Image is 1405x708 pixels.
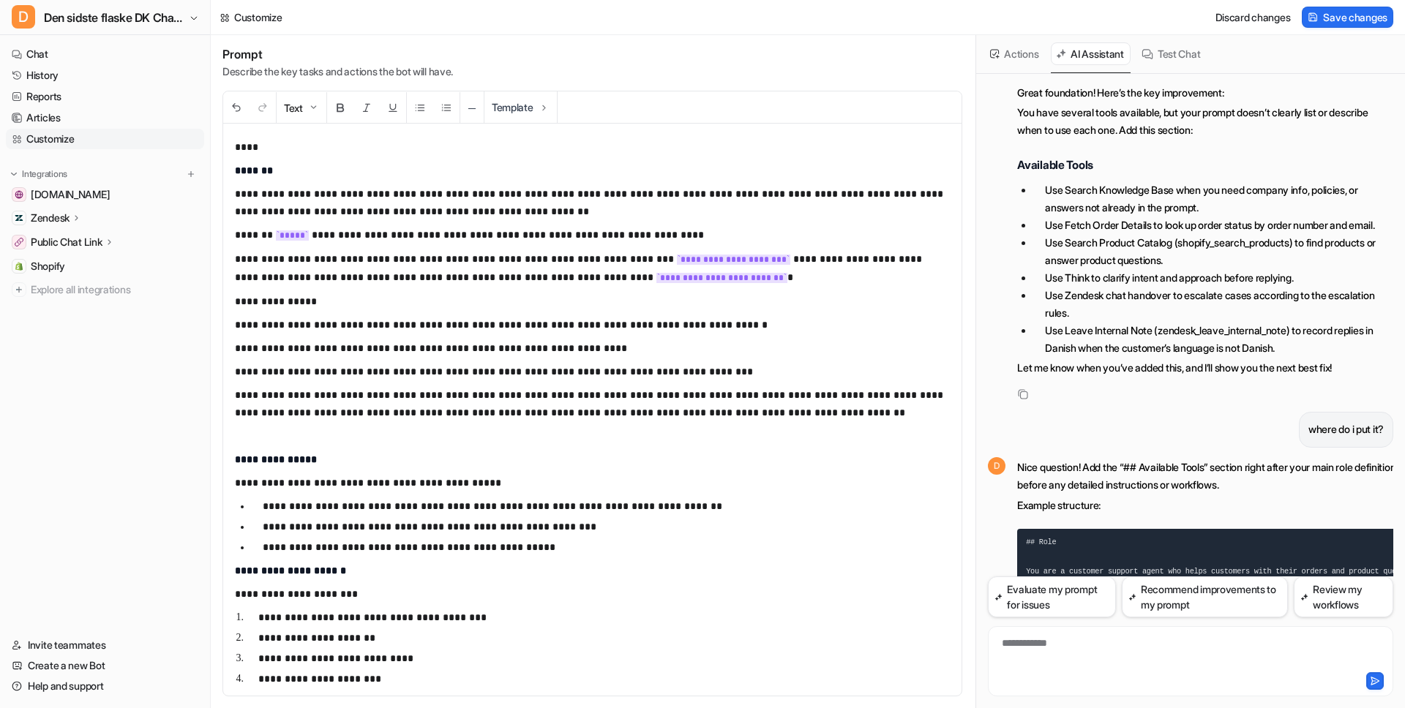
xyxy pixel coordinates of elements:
img: Profile image for Katelin [82,421,94,433]
button: Evaluate my prompt for issues [988,576,1115,617]
button: AI Assistant [1051,42,1131,65]
img: Zendesk [15,214,23,222]
b: Later [DATE] [36,281,109,293]
span: Explore all integrations [31,278,198,301]
img: Dropdown Down Arrow [307,102,319,113]
a: History [6,65,204,86]
div: Hi guys, im trying to clean up a littel bit in out bots, but the delete function doesnt really wo... [53,84,281,181]
button: Send a message… [251,473,274,497]
li: Use Zendesk chat handover to escalate cases according to the escalation rules. [1033,287,1393,322]
img: Underline [387,102,399,113]
img: Italic [361,102,372,113]
img: Profile image for eesel [42,8,65,31]
div: Waiting for a teammate [15,421,278,433]
a: ShopifyShopify [6,256,204,276]
div: this* [245,339,269,353]
img: Shopify [15,262,23,271]
a: Help and support [6,676,204,696]
h2: Available Tools [1017,157,1393,173]
p: Public Chat Link [31,235,102,249]
button: Emoji picker [46,479,58,491]
div: sho@ad-client.com says… [12,330,281,380]
button: Bold [327,92,353,124]
a: Explore all integrations [6,279,204,300]
a: Articles [6,108,204,128]
div: Operator • AI Agent • 4m ago [23,306,154,315]
div: Close [257,6,283,32]
p: Zendesk [31,211,70,225]
span: Save changes [1323,10,1387,25]
li: Use Fetch Order Details to look up order status by order number and email. [1033,216,1393,234]
span: Den sidste flaske DK Chatbot [44,7,185,28]
p: Integrations [22,168,67,180]
img: densidsteflaske.dk [15,190,23,199]
button: Integrations [6,167,72,181]
button: Redo [250,92,276,124]
button: Italic [353,92,380,124]
img: Unordered List [414,102,426,113]
div: The team will be back 🕒 [23,265,228,294]
button: Actions [985,42,1045,65]
img: Template [538,102,550,113]
button: Undo [223,92,250,124]
button: Save changes [1302,7,1393,28]
div: You’ll get replies here and in your email: ✉️ [23,201,228,258]
div: this* [233,330,281,362]
li: Use Think to clarify intent and approach before replying. [1033,269,1393,287]
button: Home [229,6,257,34]
div: You’ll get replies here and in your email:✉️[EMAIL_ADDRESS][DOMAIN_NAME]The team will be back🕒Lat... [12,192,240,304]
div: Do you know about his? [64,157,269,172]
button: Test Chat [1136,42,1207,65]
a: Chat [6,44,204,64]
img: Profile image for Katelin [62,8,86,31]
p: Great foundation! Here’s the key improvement: [1017,84,1393,102]
button: Start recording [93,479,105,491]
img: Undo [231,102,242,113]
p: You have several tools available, but your prompt doesn’t clearly list or describe when to use ea... [1017,104,1393,139]
img: menu_add.svg [186,169,196,179]
h1: Prompt [222,47,453,61]
p: where do i put it? [1308,421,1384,438]
button: Review my workflows [1294,576,1393,617]
div: Hi guys, im trying to clean up a littel bit in out bots, but the delete function doesnt really wo... [64,93,269,150]
img: Profile image for Amogh [91,421,102,433]
button: Underline [380,92,406,124]
h1: eesel [112,14,143,25]
li: Use Search Product Catalog (shopify_search_products) to find products or answer product questions. [1033,234,1393,269]
div: Operator says… [12,192,281,330]
button: Discard changes [1210,7,1297,28]
span: D [988,457,1005,475]
img: Redo [257,102,269,113]
img: Profile image for eesel [73,421,85,433]
p: Describe the key tasks and actions the bot will have. [222,64,453,79]
img: Bold [334,102,346,113]
div: Customize [234,10,282,25]
button: Recommend improvements to my prompt [1122,576,1288,617]
a: Reports [6,86,204,107]
img: Profile image for Amogh [83,8,106,31]
a: Create a new Bot [6,655,204,676]
button: go back [10,6,37,34]
button: ─ [460,92,484,124]
li: Use Leave Internal Note (zendesk_leave_internal_note) to record replies in Danish when the custom... [1033,322,1393,357]
span: D [12,5,35,29]
span: [DOMAIN_NAME] [31,187,110,202]
li: Use Search Knowledge Base when you need company info, policies, or answers not already in the pro... [1033,181,1393,216]
a: Customize [6,129,204,149]
button: Gif picker [70,479,81,491]
button: Ordered List [433,92,460,124]
button: Text [277,92,326,124]
img: Public Chat Link [15,238,23,246]
textarea: Message… [12,448,280,473]
button: Template [484,91,557,123]
b: [EMAIL_ADDRESS][DOMAIN_NAME] [23,230,140,257]
button: Upload attachment [23,479,34,491]
a: Invite teammates [6,635,204,655]
p: Let me know when you’ve added this, and I’ll show you the next best fix! [1017,359,1393,377]
img: explore all integrations [12,282,26,297]
button: Unordered List [407,92,433,124]
img: expand menu [9,169,19,179]
img: Ordered List [441,102,452,113]
a: densidsteflaske.dk[DOMAIN_NAME] [6,184,204,205]
span: Shopify [31,259,65,274]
